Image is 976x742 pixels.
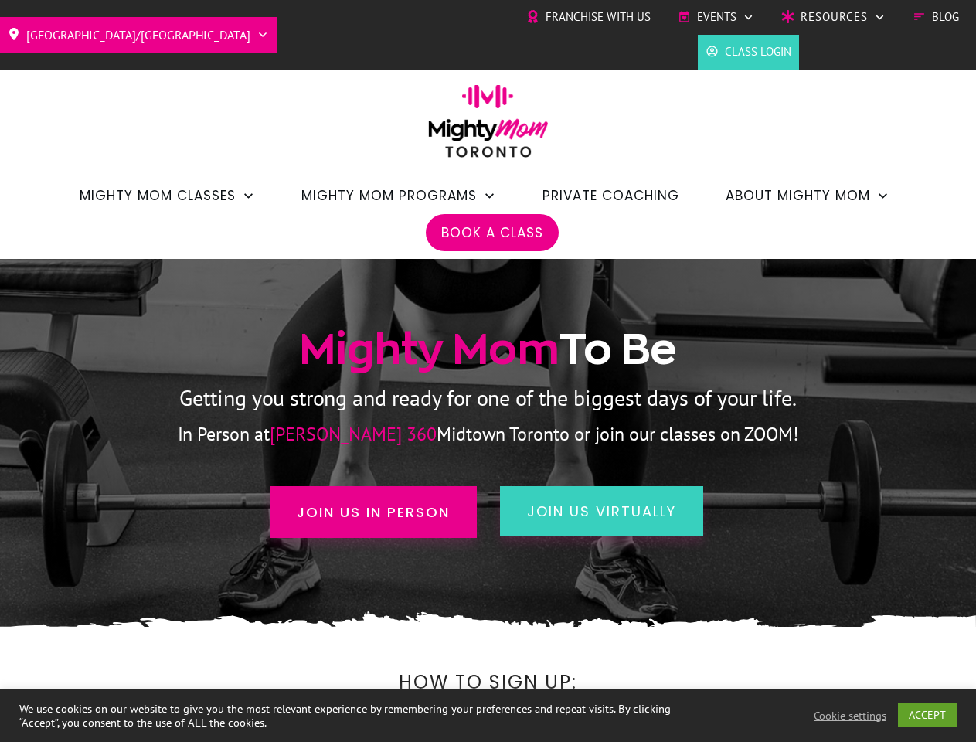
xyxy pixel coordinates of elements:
a: Mighty Mom Programs [301,182,496,209]
a: [GEOGRAPHIC_DATA]/[GEOGRAPHIC_DATA] [8,22,269,47]
span: Franchise with Us [546,5,651,29]
a: About Mighty Mom [726,182,889,209]
a: Mighty Mom Classes [80,182,255,209]
div: We use cookies on our website to give you the most relevant experience by remembering your prefer... [19,702,675,730]
a: Private Coaching [542,182,679,209]
a: Cookie settings [814,709,886,723]
span: Blog [932,5,959,29]
a: Blog [913,5,959,29]
span: Class Login [725,40,791,63]
span: Resources [801,5,868,29]
span: About Mighty Mom [726,182,870,209]
a: Book a Class [441,220,543,246]
a: ACCEPT [898,703,957,727]
img: mightymom-logo-toronto [420,84,556,168]
span: join us virtually [527,502,676,521]
span: [PERSON_NAME] 360 [270,422,437,446]
a: join us virtually [500,486,703,536]
span: [GEOGRAPHIC_DATA]/[GEOGRAPHIC_DATA] [26,22,250,47]
span: Mighty Mom [299,325,559,372]
h1: To Be [26,322,951,377]
a: Events [678,5,754,29]
span: How to Sign Up: [399,669,577,695]
p: Getting you strong and ready for one of the biggest days of your life. [26,379,951,417]
span: Mighty Mom Programs [301,182,477,209]
p: In Person at Midtown Toronto or join our classes on ZOOM! [26,418,951,451]
span: Mighty Mom Classes [80,182,236,209]
span: Events [697,5,736,29]
a: Class Login [706,40,791,63]
a: Join us in person [270,486,477,538]
a: Resources [781,5,886,29]
a: Franchise with Us [526,5,651,29]
span: Join us in person [297,502,450,522]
